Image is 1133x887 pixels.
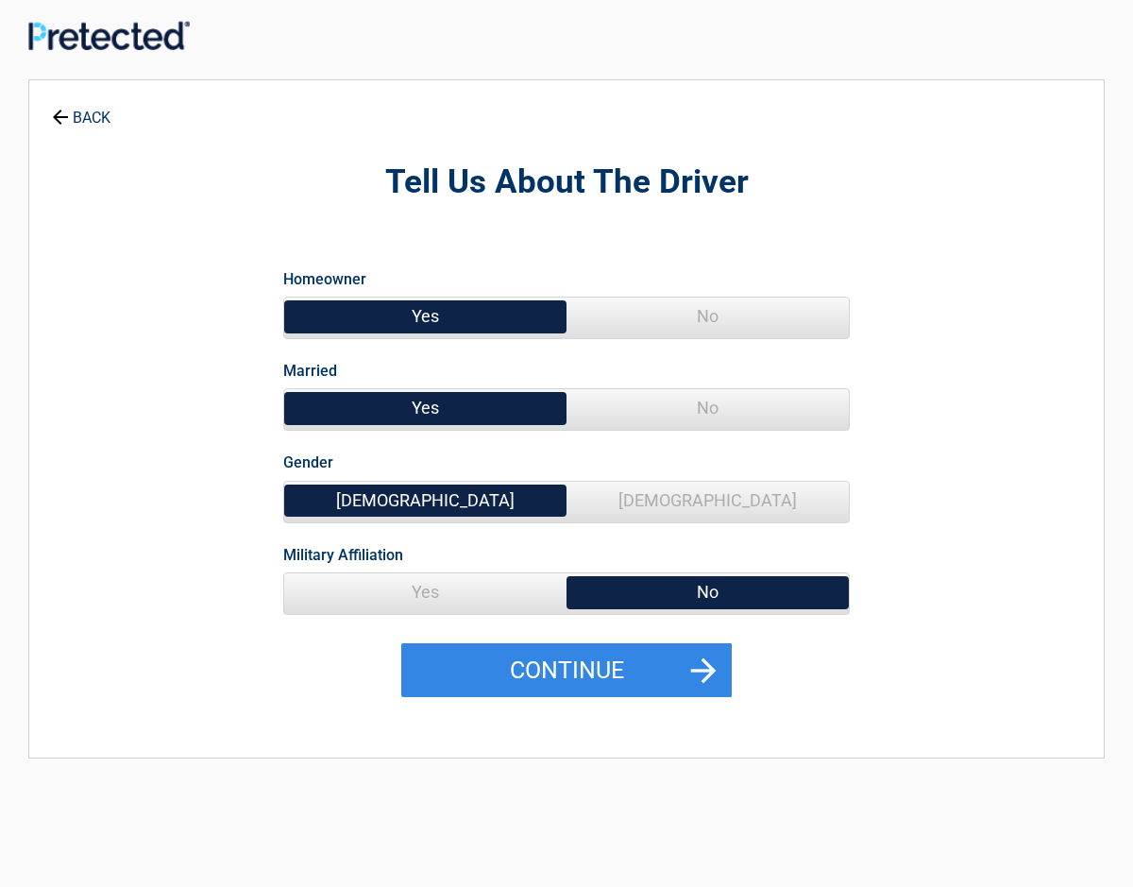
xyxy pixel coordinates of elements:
a: BACK [48,93,114,126]
label: Married [283,358,337,384]
h2: Tell Us About The Driver [133,161,1000,205]
span: [DEMOGRAPHIC_DATA] [284,482,566,520]
button: Continue [401,643,732,698]
img: Main Logo [28,21,190,50]
label: Military Affiliation [283,542,403,568]
span: Yes [284,298,566,335]
span: No [566,298,849,335]
span: No [566,389,849,427]
span: Yes [284,389,566,427]
span: No [566,573,849,611]
label: Gender [283,450,333,475]
span: Yes [284,573,566,611]
span: [DEMOGRAPHIC_DATA] [566,482,849,520]
label: Homeowner [283,266,366,292]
